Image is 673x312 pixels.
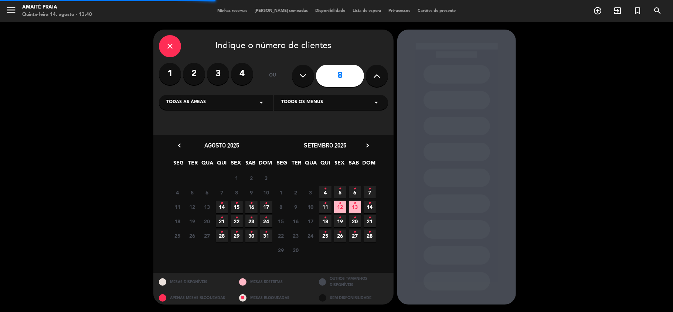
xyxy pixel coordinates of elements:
[275,201,287,213] span: 8
[171,230,184,242] span: 25
[319,201,332,213] span: 11
[265,212,268,224] i: •
[235,212,238,224] i: •
[186,230,198,242] span: 26
[372,98,381,107] i: arrow_drop_down
[319,159,332,171] span: QUI
[304,142,347,149] span: setembro 2025
[235,226,238,238] i: •
[231,63,253,85] label: 4
[216,230,228,242] span: 28
[324,226,327,238] i: •
[348,159,360,171] span: SAB
[324,183,327,195] i: •
[22,4,92,11] div: Amaité Praia
[305,159,317,171] span: QUA
[290,215,302,227] span: 16
[153,291,234,305] div: APENAS MESAS BLOQUEADAS
[204,142,239,149] span: agosto 2025
[275,230,287,242] span: 22
[633,6,642,15] i: turned_in_not
[230,159,242,171] span: SEX
[364,201,376,213] span: 14
[339,212,341,224] i: •
[354,183,356,195] i: •
[173,159,185,171] span: SEG
[324,212,327,224] i: •
[334,215,346,227] span: 19
[171,215,184,227] span: 18
[6,4,17,18] button: menu
[245,186,258,199] span: 9
[260,186,272,199] span: 10
[364,230,376,242] span: 28
[231,186,243,199] span: 8
[207,63,229,85] label: 3
[354,226,356,238] i: •
[275,186,287,199] span: 1
[364,186,376,199] span: 7
[349,9,385,13] span: Lista de espera
[319,215,332,227] span: 18
[385,9,414,13] span: Pré-acessos
[260,215,272,227] span: 24
[260,201,272,213] span: 17
[368,226,371,238] i: •
[319,230,332,242] span: 25
[414,9,459,13] span: Cartões de presente
[245,215,258,227] span: 23
[593,6,602,15] i: add_circle_outline
[201,215,213,227] span: 20
[22,11,92,18] div: Quinta-feira 14. agosto - 13:40
[290,186,302,199] span: 2
[187,159,199,171] span: TER
[235,197,238,209] i: •
[6,4,17,16] i: menu
[153,273,234,291] div: MESAS DISPONÍVEIS
[334,159,346,171] span: SEX
[290,201,302,213] span: 9
[216,215,228,227] span: 21
[260,230,272,242] span: 31
[171,186,184,199] span: 4
[313,273,394,291] div: OUTROS TAMANHOS DISPONÍVEIS
[250,226,253,238] i: •
[275,215,287,227] span: 15
[159,35,388,57] div: Indique o número de clientes
[245,159,257,171] span: SAB
[251,9,312,13] span: [PERSON_NAME] semeadas
[349,215,361,227] span: 20
[324,197,327,209] i: •
[339,197,341,209] i: •
[290,159,303,171] span: TER
[159,63,181,85] label: 1
[349,230,361,242] span: 27
[305,186,317,199] span: 3
[364,215,376,227] span: 21
[250,212,253,224] i: •
[313,291,394,305] div: SEM DISPONIBILIDADE
[201,186,213,199] span: 6
[221,212,223,224] i: •
[166,99,206,106] span: Todas as áreas
[259,159,271,171] span: DOM
[176,142,183,149] i: chevron_left
[312,9,349,13] span: Disponibilidade
[245,201,258,213] span: 16
[221,226,223,238] i: •
[349,186,361,199] span: 6
[319,186,332,199] span: 4
[201,201,213,213] span: 13
[171,201,184,213] span: 11
[234,291,314,305] div: MESAS BLOQUEADAS
[290,230,302,242] span: 23
[231,215,243,227] span: 22
[276,159,288,171] span: SEG
[305,215,317,227] span: 17
[183,63,205,85] label: 2
[275,244,287,256] span: 29
[368,197,371,209] i: •
[216,159,228,171] span: QUI
[653,6,662,15] i: search
[250,197,253,209] i: •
